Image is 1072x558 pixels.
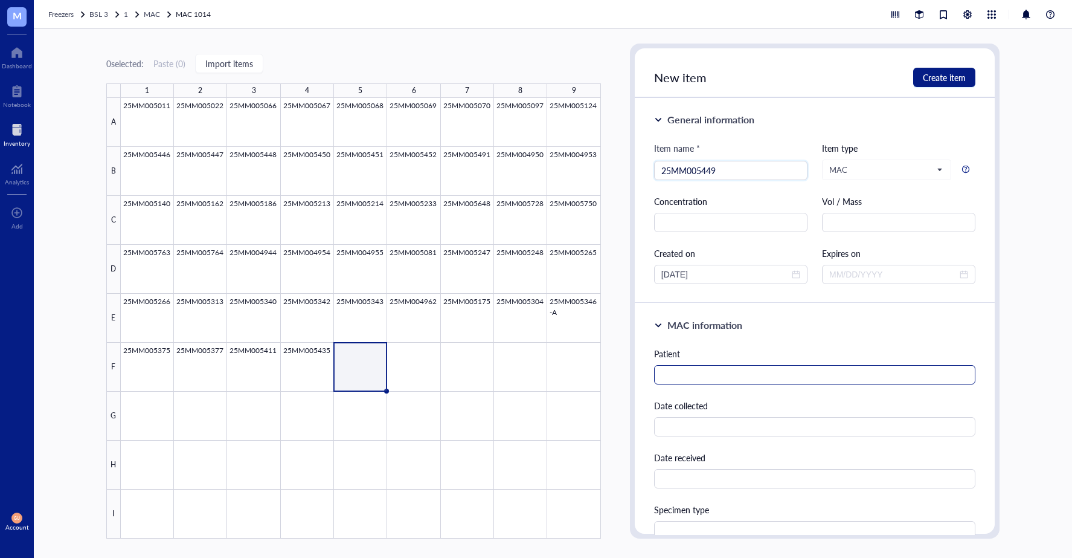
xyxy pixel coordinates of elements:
[2,62,32,70] div: Dashboard
[654,451,975,464] div: Date received
[11,222,23,230] div: Add
[518,83,522,98] div: 8
[654,69,707,86] span: New item
[153,54,185,73] button: Paste (0)
[829,164,942,175] span: MAC
[4,140,30,147] div: Inventory
[106,98,121,147] div: A
[822,247,975,260] div: Expires on
[3,101,31,108] div: Notebook
[14,516,19,521] span: GU
[661,268,789,281] input: MM/DD/YYYY
[654,399,975,412] div: Date collected
[198,83,202,98] div: 2
[654,141,700,155] div: Item name
[923,73,966,82] span: Create item
[667,112,754,127] div: General information
[822,141,975,155] div: Item type
[145,83,149,98] div: 1
[13,8,22,23] span: M
[913,68,975,87] button: Create item
[654,195,807,208] div: Concentration
[89,9,108,19] span: BSL 3
[106,57,144,70] div: 0 selected:
[106,294,121,343] div: E
[124,8,173,21] a: 1MAC
[195,54,263,73] button: Import items
[5,178,29,186] div: Analytics
[89,8,121,21] a: BSL 3
[305,83,309,98] div: 4
[205,59,253,68] span: Import items
[48,8,87,21] a: Freezers
[667,318,742,333] div: MAC information
[822,195,975,208] div: Vol / Mass
[106,147,121,196] div: B
[3,82,31,108] a: Notebook
[572,83,576,98] div: 9
[106,343,121,392] div: F
[124,9,128,19] span: 1
[252,83,256,98] div: 3
[106,490,121,539] div: I
[654,503,975,516] div: Specimen type
[106,441,121,490] div: H
[106,392,121,441] div: G
[5,524,29,531] div: Account
[465,83,469,98] div: 7
[106,245,121,294] div: D
[654,347,975,360] div: Patient
[4,120,30,147] a: Inventory
[358,83,362,98] div: 5
[2,43,32,70] a: Dashboard
[176,8,213,21] a: MAC 1014
[144,9,160,19] span: MAC
[412,83,416,98] div: 6
[654,247,807,260] div: Created on
[5,159,29,186] a: Analytics
[48,9,74,19] span: Freezers
[829,268,957,281] input: MM/DD/YYYY
[106,196,121,245] div: C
